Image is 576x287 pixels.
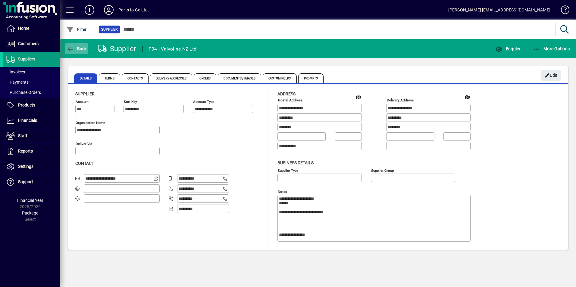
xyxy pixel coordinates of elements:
[17,198,43,203] span: Financial Year
[67,46,87,51] span: Back
[3,21,60,36] a: Home
[6,90,41,95] span: Purchase Orders
[18,26,29,31] span: Home
[98,44,136,54] div: Supplier
[533,46,570,51] span: More Options
[263,73,296,83] span: Custom Fields
[532,43,571,54] button: More Options
[3,144,60,159] a: Reports
[122,73,149,83] span: Contacts
[556,1,568,21] a: Knowledge Base
[3,98,60,113] a: Products
[80,5,99,15] button: Add
[545,70,558,80] span: Edit
[277,160,314,165] span: Business details
[22,211,38,215] span: Package
[6,80,29,85] span: Payments
[18,41,39,46] span: Customers
[18,103,35,107] span: Products
[218,73,261,83] span: Documents / Images
[18,133,27,138] span: Staff
[194,73,217,83] span: Orders
[18,164,33,169] span: Settings
[76,142,92,146] mat-label: Deliver via
[65,24,88,35] button: Filter
[75,161,94,166] span: Contact
[124,100,137,104] mat-label: Sort key
[371,168,394,172] mat-label: Supplier group
[99,73,121,83] span: Terms
[6,69,25,74] span: Invoices
[118,5,149,15] div: Parts to Go Ltd.
[150,73,192,83] span: Delivery Addresses
[101,26,117,32] span: Supplier
[3,67,60,77] a: Invoices
[494,43,522,54] button: Enquiry
[278,189,287,193] mat-label: Notes
[76,100,89,104] mat-label: Account
[3,87,60,97] a: Purchase Orders
[74,73,97,83] span: Details
[149,44,197,54] div: 904 - Valvoline NZ Ltd
[3,174,60,190] a: Support
[448,5,550,15] div: [PERSON_NAME] [EMAIL_ADDRESS][DOMAIN_NAME]
[65,43,88,54] button: Back
[60,43,93,54] app-page-header-button: Back
[99,5,118,15] button: Profile
[354,92,363,101] a: View on map
[462,92,472,101] a: View on map
[18,57,35,61] span: Suppliers
[3,128,60,143] a: Staff
[278,168,298,172] mat-label: Supplier type
[18,118,37,123] span: Financials
[67,27,87,32] span: Filter
[3,77,60,87] a: Payments
[541,70,561,81] button: Edit
[3,36,60,51] a: Customers
[18,149,33,153] span: Reports
[193,100,214,104] mat-label: Account Type
[277,91,296,96] span: Address
[76,121,105,125] mat-label: Organisation name
[3,159,60,174] a: Settings
[495,46,520,51] span: Enquiry
[298,73,324,83] span: Prompts
[3,113,60,128] a: Financials
[18,179,33,184] span: Support
[75,91,95,96] span: Supplier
